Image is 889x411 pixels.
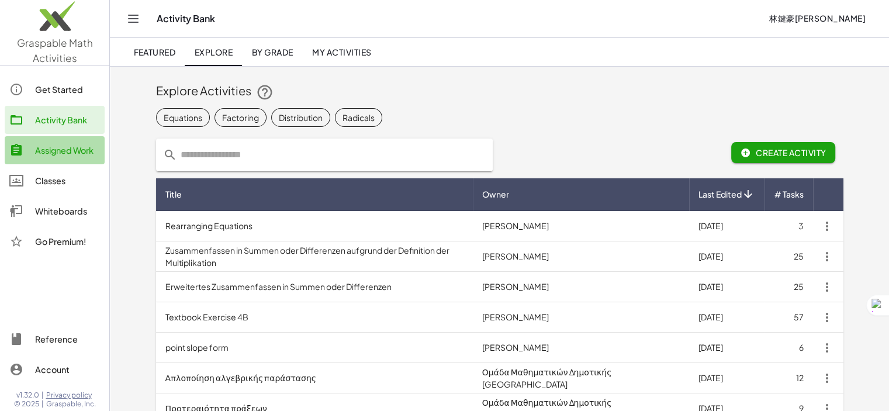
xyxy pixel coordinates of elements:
[765,241,813,272] td: 25
[156,333,473,363] td: point slope form
[765,333,813,363] td: 6
[5,325,105,353] a: Reference
[473,302,689,333] td: [PERSON_NAME]
[46,399,96,409] span: Graspable, Inc.
[164,111,202,123] div: Equations
[35,174,100,188] div: Classes
[133,47,175,57] span: Featured
[473,241,689,272] td: [PERSON_NAME]
[312,47,372,57] span: My Activities
[765,272,813,302] td: 25
[163,148,177,162] i: prepended action
[35,82,100,96] div: Get Started
[698,188,742,201] span: Last Edited
[17,36,93,64] span: Graspable Math Activities
[473,333,689,363] td: [PERSON_NAME]
[156,82,843,101] div: Explore Activities
[35,234,100,248] div: Go Premium!
[124,9,143,28] button: Toggle navigation
[156,211,473,241] td: Rearranging Equations
[35,143,100,157] div: Assigned Work
[156,302,473,333] td: Textbook Exercise 4B
[473,363,689,393] td: Ομάδα Μαθηματικών Δημοτικής [GEOGRAPHIC_DATA]
[156,272,473,302] td: Erweitertes Zusammenfassen in Summen oder Differenzen
[765,211,813,241] td: 3
[35,204,100,218] div: Whiteboards
[765,363,813,393] td: 12
[731,142,836,163] button: Create Activity
[156,363,473,393] td: Απλοποίηση αλγεβρικής παράστασης
[14,399,39,409] span: © 2025
[473,211,689,241] td: [PERSON_NAME]
[41,399,44,409] span: |
[473,272,689,302] td: [PERSON_NAME]
[35,113,100,127] div: Activity Bank
[5,75,105,103] a: Get Started
[251,47,293,57] span: By Grade
[16,391,39,400] span: v1.32.0
[774,188,804,201] span: # Tasks
[343,111,375,123] div: Radicals
[760,8,875,29] button: 林鍵豪[PERSON_NAME]
[5,106,105,134] a: Activity Bank
[765,302,813,333] td: 57
[5,197,105,225] a: Whiteboards
[689,241,765,272] td: [DATE]
[5,136,105,164] a: Assigned Work
[165,188,182,201] span: Title
[41,391,44,400] span: |
[156,241,473,272] td: Zusammenfassen in Summen oder Differenzen aufgrund der Definition der Multiplikation
[689,333,765,363] td: [DATE]
[5,355,105,384] a: Account
[689,211,765,241] td: [DATE]
[35,362,100,377] div: Account
[689,302,765,333] td: [DATE]
[5,167,105,195] a: Classes
[222,111,259,123] div: Factoring
[279,111,323,123] div: Distribution
[689,363,765,393] td: [DATE]
[769,13,866,25] span: 林鍵豪[PERSON_NAME]
[35,332,100,346] div: Reference
[482,188,509,201] span: Owner
[741,147,826,158] span: Create Activity
[194,47,233,57] span: Explore
[689,272,765,302] td: [DATE]
[46,391,96,400] a: Privacy policy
